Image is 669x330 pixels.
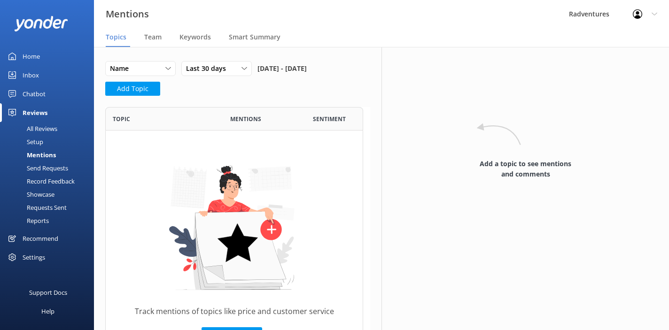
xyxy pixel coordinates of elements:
span: Keywords [179,32,211,42]
a: Record Feedback [6,175,94,188]
div: Showcase [6,188,54,201]
a: Send Requests [6,161,94,175]
span: Mentions [230,115,261,123]
a: Mentions [6,148,94,161]
span: Sentiment [313,115,346,123]
span: Topic [113,115,130,123]
a: All Reviews [6,122,94,135]
a: Setup [6,135,94,148]
span: Last 30 days [186,63,232,74]
span: Topics [106,32,126,42]
button: Add Topic [105,82,160,96]
div: Record Feedback [6,175,75,188]
div: Inbox [23,66,39,84]
div: Setup [6,135,43,148]
div: All Reviews [6,122,57,135]
div: Help [41,302,54,321]
div: Support Docs [29,283,67,302]
a: Showcase [6,188,94,201]
div: Mentions [6,148,56,161]
span: Smart Summary [229,32,280,42]
div: Reviews [23,103,47,122]
span: [DATE] - [DATE] [257,61,307,76]
div: Chatbot [23,84,46,103]
a: Requests Sent [6,201,94,214]
div: Requests Sent [6,201,67,214]
div: Settings [23,248,45,267]
a: Reports [6,214,94,227]
div: Send Requests [6,161,68,175]
img: yonder-white-logo.png [14,16,68,31]
h3: Mentions [106,7,149,22]
div: Home [23,47,40,66]
span: Name [110,63,134,74]
div: Reports [6,214,49,227]
div: Recommend [23,229,58,248]
span: Team [144,32,162,42]
p: Track mentions of topics like price and customer service [135,305,334,318]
